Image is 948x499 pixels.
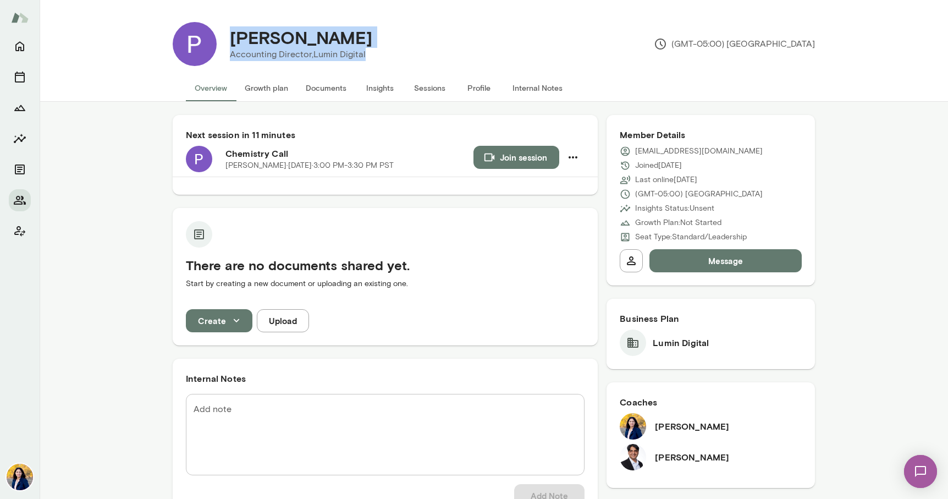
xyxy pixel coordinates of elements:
p: (GMT-05:00) [GEOGRAPHIC_DATA] [635,189,763,200]
img: Mento [11,7,29,28]
h6: Business Plan [620,312,802,325]
h6: [PERSON_NAME] [655,420,729,433]
button: Client app [9,220,31,242]
h6: [PERSON_NAME] [655,451,729,464]
p: Insights Status: Unsent [635,203,714,214]
button: Sessions [9,66,31,88]
button: Internal Notes [504,75,571,101]
img: Jaya Jaware [7,464,33,490]
button: Profile [454,75,504,101]
button: Upload [257,309,309,332]
button: Documents [297,75,355,101]
button: Overview [186,75,236,101]
button: Insights [355,75,405,101]
button: Sessions [405,75,454,101]
p: [PERSON_NAME] · [DATE] · 3:00 PM-3:30 PM PST [225,160,394,171]
button: Growth Plan [9,97,31,119]
p: Accounting Director, Lumin Digital [230,48,372,61]
button: Join session [473,146,559,169]
h5: There are no documents shared yet. [186,256,585,274]
button: Home [9,35,31,57]
img: Priscilla Romero [173,22,217,66]
h6: Coaches [620,396,802,409]
button: Growth plan [236,75,297,101]
button: Documents [9,158,31,180]
p: Start by creating a new document or uploading an existing one. [186,278,585,289]
h6: Internal Notes [186,372,585,385]
button: Create [186,309,252,332]
img: Jaya Jaware [620,413,646,440]
p: Growth Plan: Not Started [635,217,721,228]
button: Members [9,189,31,211]
p: (GMT-05:00) [GEOGRAPHIC_DATA] [654,37,815,51]
img: Raj Manghani [620,444,646,470]
button: Insights [9,128,31,150]
h6: Member Details [620,128,802,141]
p: [EMAIL_ADDRESS][DOMAIN_NAME] [635,146,763,157]
p: Seat Type: Standard/Leadership [635,232,747,243]
button: Message [649,249,802,272]
h4: [PERSON_NAME] [230,27,372,48]
h6: Lumin Digital [653,336,709,349]
p: Joined [DATE] [635,160,682,171]
p: Last online [DATE] [635,174,697,185]
h6: Next session in 11 minutes [186,128,585,141]
h6: Chemistry Call [225,147,473,160]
